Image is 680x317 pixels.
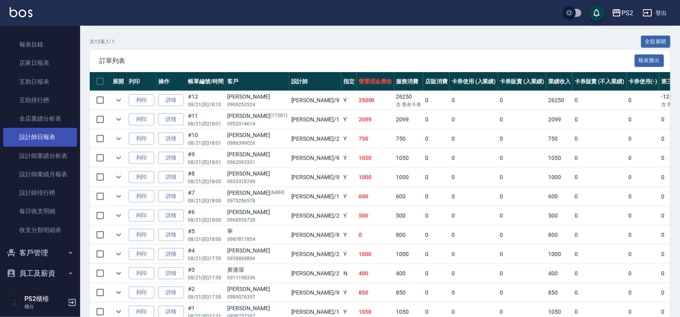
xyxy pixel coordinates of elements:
[113,113,125,125] button: expand row
[627,129,660,148] td: 0
[498,206,547,225] td: 0
[228,170,287,178] div: [PERSON_NAME]
[573,110,626,129] td: 0
[3,147,77,165] a: 設計師業績分析表
[3,109,77,128] a: 全店業績分析表
[158,133,184,145] a: 詳情
[289,129,341,148] td: [PERSON_NAME] /2
[627,226,660,244] td: 0
[546,264,573,283] td: 400
[228,266,287,274] div: 黃港深
[158,229,184,241] a: 詳情
[341,264,357,283] td: N
[158,152,184,164] a: 詳情
[357,110,394,129] td: 2099
[546,283,573,302] td: 850
[188,255,224,262] p: 08/21 (四) 17:59
[341,91,357,110] td: Y
[228,293,287,301] p: 0989076357
[394,149,424,168] td: 1050
[423,168,450,187] td: 0
[158,113,184,126] a: 詳情
[113,190,125,202] button: expand row
[423,91,450,110] td: 0
[498,283,547,302] td: 0
[3,73,77,91] a: 互助日報表
[394,91,424,110] td: 26250
[228,208,287,216] div: [PERSON_NAME]
[498,91,547,110] td: 0
[450,91,498,110] td: 0
[627,72,660,91] th: 卡券使用(-)
[129,190,154,203] button: 列印
[228,227,287,236] div: 寧
[3,35,77,54] a: 報表目錄
[186,206,226,225] td: #6
[450,283,498,302] td: 0
[573,206,626,225] td: 0
[341,149,357,168] td: Y
[113,287,125,299] button: expand row
[113,229,125,241] button: expand row
[573,245,626,264] td: 0
[228,93,287,101] div: [PERSON_NAME]
[450,264,498,283] td: 0
[394,72,424,91] th: 服務消費
[129,229,154,241] button: 列印
[3,54,77,72] a: 店家日報表
[228,139,287,147] p: 0986399026
[289,168,341,187] td: [PERSON_NAME] /9
[3,263,77,284] button: 員工及薪資
[498,187,547,206] td: 0
[113,133,125,145] button: expand row
[357,168,394,187] td: 1000
[498,110,547,129] td: 0
[188,274,224,281] p: 08/21 (四) 17:58
[635,57,664,64] a: 報表匯出
[186,91,226,110] td: #12
[498,149,547,168] td: 0
[641,36,671,48] button: 全部展開
[394,206,424,225] td: 500
[188,139,224,147] p: 08/21 (四) 18:01
[635,55,664,67] button: 報表匯出
[573,72,626,91] th: 卡券販賣 (不入業績)
[394,283,424,302] td: 850
[357,206,394,225] td: 500
[546,226,573,244] td: 800
[450,206,498,225] td: 0
[129,210,154,222] button: 列印
[450,187,498,206] td: 0
[396,101,422,108] p: 含 舊有卡券
[450,149,498,168] td: 0
[228,112,287,120] div: [PERSON_NAME]
[357,149,394,168] td: 1050
[289,226,341,244] td: [PERSON_NAME] /9
[341,129,357,148] td: Y
[24,303,65,310] p: 櫃台
[546,110,573,129] td: 2099
[113,267,125,279] button: expand row
[228,285,287,293] div: [PERSON_NAME]
[394,110,424,129] td: 2099
[573,91,626,110] td: 0
[289,264,341,283] td: [PERSON_NAME] /2
[289,283,341,302] td: [PERSON_NAME] /9
[341,245,357,264] td: Y
[156,72,186,91] th: 操作
[186,110,226,129] td: #11
[111,72,127,91] th: 展開
[228,255,287,262] p: 0938868896
[357,226,394,244] td: 0
[573,264,626,283] td: 0
[186,72,226,91] th: 帳單編號/時間
[546,72,573,91] th: 業績收入
[3,287,77,305] a: 員工列表
[546,129,573,148] td: 750
[129,113,154,126] button: 列印
[188,197,224,204] p: 08/21 (四) 18:00
[188,216,224,224] p: 08/21 (四) 18:00
[341,168,357,187] td: Y
[640,6,670,20] button: 登出
[186,245,226,264] td: #4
